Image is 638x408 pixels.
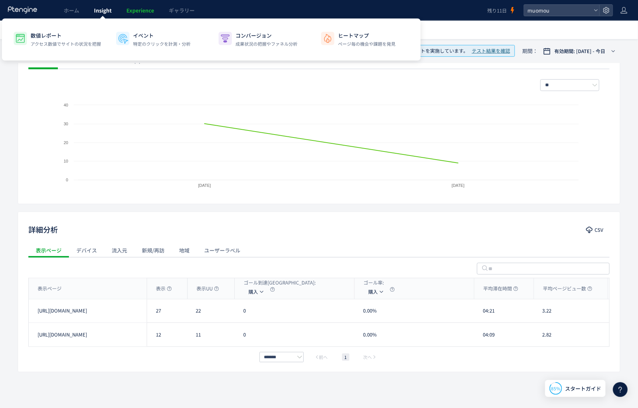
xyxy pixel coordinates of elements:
span: 次へ [363,353,372,361]
p: イベント [133,32,191,39]
span: muomou [525,5,591,16]
span: スタートガイド [565,385,601,393]
div: 12 [147,323,187,346]
div: 0.00% [354,299,474,322]
p: 成果状況の把握やファネル分析 [236,41,297,47]
div: 04:09 [474,323,534,346]
span: 有効期間: [DATE] - 今日 [554,48,605,55]
button: 前へ [313,353,330,361]
div: ゴール率: [363,279,395,286]
span: ギャラリー [169,7,195,14]
span: ホーム [64,7,79,14]
h2: 詳細分析 [28,224,58,236]
div: 27 [147,299,187,322]
div: デバイス [69,243,104,258]
span: 購入 [248,286,258,298]
p: アクセス数値でサイトの状況を把握 [31,41,101,47]
p: ヒートマップ [338,32,395,39]
div: 04:21 [474,299,534,322]
div: ゴール到達[GEOGRAPHIC_DATA]: [244,279,316,286]
div: 22 [187,299,234,322]
span: 残り11日 [487,7,507,14]
a: [URL][DOMAIN_NAME] [38,307,87,314]
text: [DATE] [198,183,211,188]
button: 有効期間: [DATE] - 今日 [538,45,620,57]
text: 40 [64,103,68,107]
text: 20 [64,140,68,145]
span: テスト結果を確認 [472,48,510,55]
text: 10 [64,159,68,163]
span: 期間： [522,45,538,57]
button: 購入 [363,286,388,298]
span: 平均滞在時間 [483,285,518,292]
text: 30 [64,122,68,126]
span: 平均ページビュー数 [543,285,592,292]
p: 特定のクリックを計測・分析 [133,41,191,47]
button: 次へ [361,353,379,361]
div: 0.00% [354,323,474,346]
text: 0 [66,178,68,182]
span: 表示 [156,285,172,292]
span: 購入 [368,286,378,298]
button: CSV [581,224,610,236]
div: 新規/再訪 [135,243,172,258]
div: ユーザーラベル [197,243,248,258]
div: 地域 [172,243,197,258]
div: 0 [234,299,354,322]
p: ページ毎の機会や課題を発見 [338,41,395,47]
p: コンバージョン [236,32,297,39]
div: 0 [234,323,354,346]
a: [URL][DOMAIN_NAME] [38,331,87,338]
span: CSV [595,224,603,236]
span: 85% [551,385,561,391]
li: 1 [342,353,349,361]
span: 表示ページ [38,285,62,292]
button: 購入 [244,286,269,298]
span: 前へ [319,353,328,361]
div: 2.82 [533,323,607,346]
p: 数値レポート [31,32,101,39]
div: 11 [187,323,234,346]
text: [DATE] [452,183,465,188]
div: 流入元 [104,243,135,258]
span: 表示UU [196,285,219,292]
span: Insight [94,7,112,14]
span: Experience [126,7,154,14]
div: 表示ページ [28,243,69,258]
div: pagination [258,353,381,362]
div: 3.22 [533,299,607,322]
